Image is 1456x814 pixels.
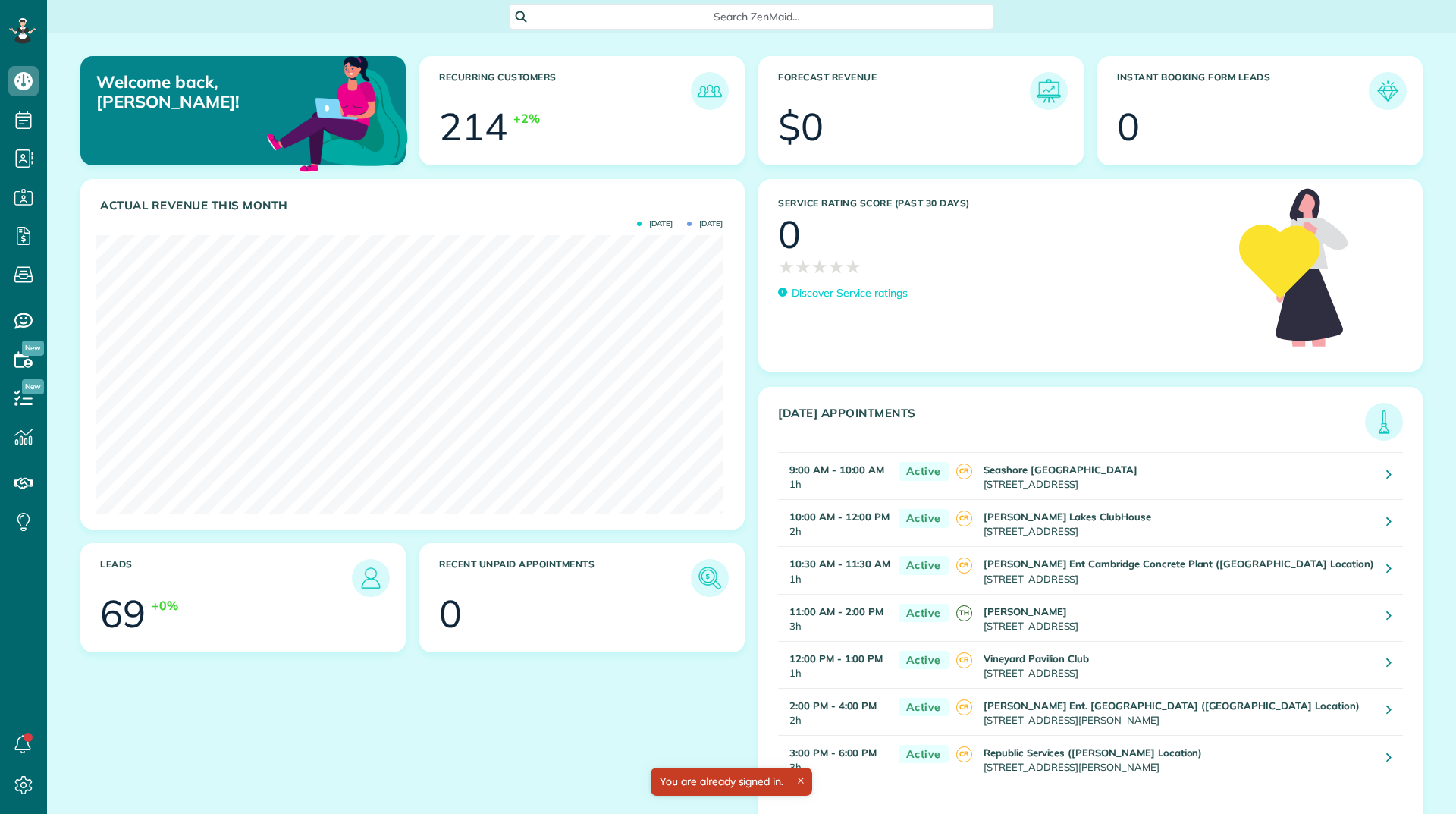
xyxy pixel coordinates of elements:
[956,652,972,668] span: CB
[778,108,824,146] div: $0
[789,511,890,523] strong: 10:00 AM - 12:00 PM
[152,597,178,614] div: +0%
[899,509,949,528] span: Active
[980,594,1376,641] td: [STREET_ADDRESS]
[637,220,673,228] span: [DATE]
[980,641,1376,688] td: [STREET_ADDRESS]
[789,605,883,618] strong: 11:00 AM - 2:00 PM
[984,605,1067,618] strong: [PERSON_NAME]
[1117,108,1140,146] div: 0
[778,500,891,547] td: 2h
[778,453,891,500] td: 1h
[789,558,890,570] strong: 10:30 AM - 11:30 AM
[1369,407,1399,437] img: icon_todays_appointments-901f7ab196bb0bea1936b74009e4eb5ffbc2d2711fa7634e0d609ed5ef32b18b.png
[778,641,891,688] td: 1h
[899,462,949,481] span: Active
[795,253,811,280] span: ★
[899,745,949,764] span: Active
[980,500,1376,547] td: [STREET_ADDRESS]
[984,511,1151,523] strong: [PERSON_NAME] Lakes ClubHouse
[1373,76,1403,106] img: icon_form_leads-04211a6a04a5b2264e4ee56bc0799ec3eb69b7e499cbb523a139df1d13a81ae0.png
[899,604,949,623] span: Active
[899,556,949,575] span: Active
[980,547,1376,594] td: [STREET_ADDRESS]
[899,651,949,670] span: Active
[439,595,462,633] div: 0
[778,198,1224,209] h3: Service Rating score (past 30 days)
[980,735,1376,782] td: [STREET_ADDRESS][PERSON_NAME]
[984,558,1374,570] strong: [PERSON_NAME] Ent Cambridge Concrete Plant ([GEOGRAPHIC_DATA] Location)
[778,215,801,253] div: 0
[845,253,861,280] span: ★
[439,72,691,110] h3: Recurring Customers
[778,594,891,641] td: 3h
[778,407,1365,441] h3: [DATE] Appointments
[956,605,972,621] span: TH
[100,559,352,597] h3: Leads
[778,688,891,735] td: 2h
[264,39,411,186] img: dashboard_welcome-42a62b7d889689a78055ac9021e634bf52bae3f8056760290aed330b23ab8690.png
[22,341,44,356] span: New
[956,558,972,574] span: CB
[651,768,812,796] div: You are already signed in.
[687,220,723,228] span: [DATE]
[695,563,725,593] img: icon_unpaid_appointments-47b8ce3997adf2238b356f14209ab4cced10bd1f174958f3ca8f1d0dd7fffeee.png
[96,72,302,112] p: Welcome back, [PERSON_NAME]!
[1117,72,1369,110] h3: Instant Booking Form Leads
[789,699,877,712] strong: 2:00 PM - 4:00 PM
[956,511,972,526] span: CB
[789,652,883,665] strong: 12:00 PM - 1:00 PM
[789,746,877,759] strong: 3:00 PM - 6:00 PM
[513,110,540,127] div: +2%
[778,735,891,782] td: 3h
[778,72,1030,110] h3: Forecast Revenue
[956,699,972,715] span: CB
[956,464,972,479] span: CB
[100,199,729,212] h3: Actual Revenue this month
[980,453,1376,500] td: [STREET_ADDRESS]
[695,76,725,106] img: icon_recurring_customers-cf858462ba22bcd05b5a5880d41d6543d210077de5bb9ebc9590e49fd87d84ed.png
[22,379,44,394] span: New
[356,563,386,593] img: icon_leads-1bed01f49abd5b7fead27621c3d59655bb73ed531f8eeb49469d10e621d6b896.png
[811,253,828,280] span: ★
[984,699,1359,712] strong: [PERSON_NAME] Ent. [GEOGRAPHIC_DATA] ([GEOGRAPHIC_DATA] Location)
[828,253,845,280] span: ★
[792,285,908,301] p: Discover Service ratings
[984,464,1137,476] strong: Seashore [GEOGRAPHIC_DATA]
[980,688,1376,735] td: [STREET_ADDRESS][PERSON_NAME]
[899,698,949,717] span: Active
[956,746,972,762] span: CB
[984,652,1089,665] strong: Vineyard Pavilion Club
[778,253,795,280] span: ★
[100,595,146,633] div: 69
[778,285,908,301] a: Discover Service ratings
[789,464,884,476] strong: 9:00 AM - 10:00 AM
[439,559,691,597] h3: Recent unpaid appointments
[778,547,891,594] td: 1h
[1034,76,1064,106] img: icon_forecast_revenue-8c13a41c7ed35a8dcfafea3cbb826a0462acb37728057bba2d056411b612bbbe.png
[439,108,507,146] div: 214
[984,746,1202,759] strong: Republic Services ([PERSON_NAME] Location)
